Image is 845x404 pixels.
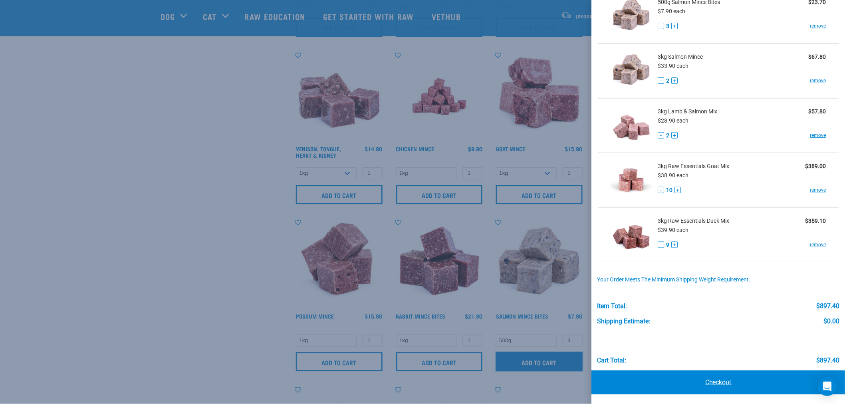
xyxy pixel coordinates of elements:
span: $39.90 each [658,227,688,233]
span: $33.90 each [658,63,688,69]
button: - [658,23,664,29]
strong: $57.80 [808,108,826,115]
strong: $389.00 [805,163,826,169]
a: Checkout [591,370,845,394]
strong: $67.80 [808,53,826,60]
a: remove [810,22,826,30]
span: $38.90 each [658,172,688,178]
img: Lamb & Salmon Mix [611,105,652,146]
button: + [674,187,681,193]
button: - [658,187,664,193]
div: Open Intercom Messenger [818,377,837,396]
span: 2 [666,131,669,140]
span: 3kg Raw Essentials Duck Mix [658,217,729,225]
img: Raw Essentials Duck Mix [611,214,652,255]
div: Cart total: [597,357,626,364]
div: Your order meets the minimum shipping weight requirement. [597,277,840,283]
span: 3kg Lamb & Salmon Mix [658,107,717,116]
span: 10 [666,186,672,194]
span: $7.90 each [658,8,685,14]
div: $0.00 [823,318,839,325]
span: 3kg Salmon Mince [658,53,703,61]
img: Salmon Mince [611,50,652,91]
a: remove [810,132,826,139]
span: 3kg Raw Essentials Goat Mix [658,162,729,170]
button: + [671,23,678,29]
img: Raw Essentials Goat Mix [611,160,652,201]
div: Shipping Estimate: [597,318,650,325]
span: 2 [666,77,669,85]
button: + [671,77,678,84]
button: + [671,242,678,248]
a: remove [810,186,826,194]
button: - [658,132,664,139]
span: 3 [666,22,669,30]
a: remove [810,77,826,84]
span: 9 [666,241,669,249]
button: - [658,77,664,84]
a: remove [810,241,826,248]
button: + [671,132,678,139]
div: $897.40 [816,357,839,364]
div: $897.40 [816,303,839,310]
strong: $359.10 [805,218,826,224]
button: - [658,242,664,248]
span: $28.90 each [658,117,688,124]
div: Item Total: [597,303,627,310]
